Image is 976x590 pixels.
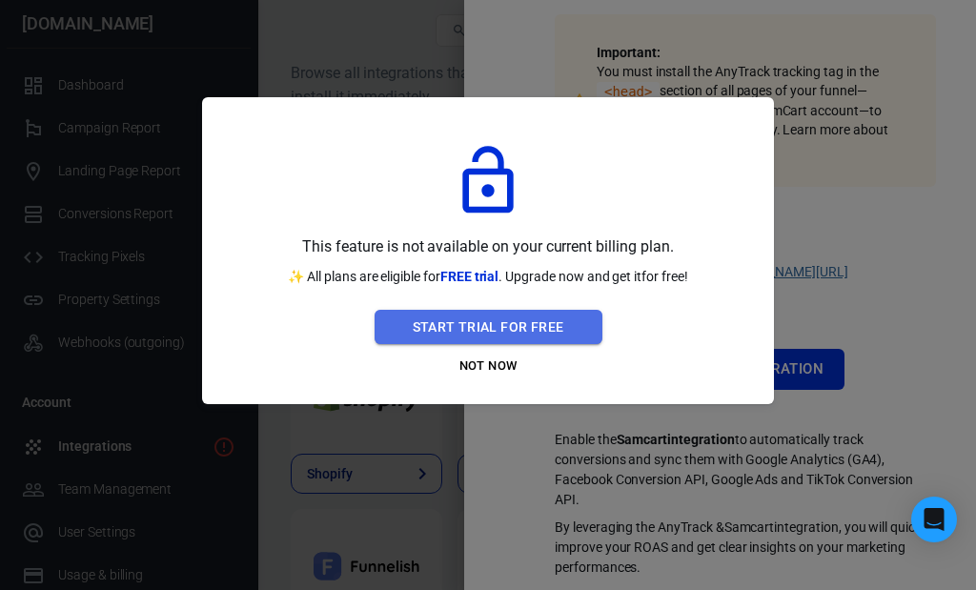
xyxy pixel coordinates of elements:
[911,497,957,542] div: Open Intercom Messenger
[375,352,602,381] button: Not Now
[375,310,602,345] button: Start Trial For Free
[440,269,499,284] span: FREE trial
[288,267,688,287] p: ✨ All plans are eligible for . Upgrade now and get it for free!
[302,234,673,259] p: This feature is not available on your current billing plan.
